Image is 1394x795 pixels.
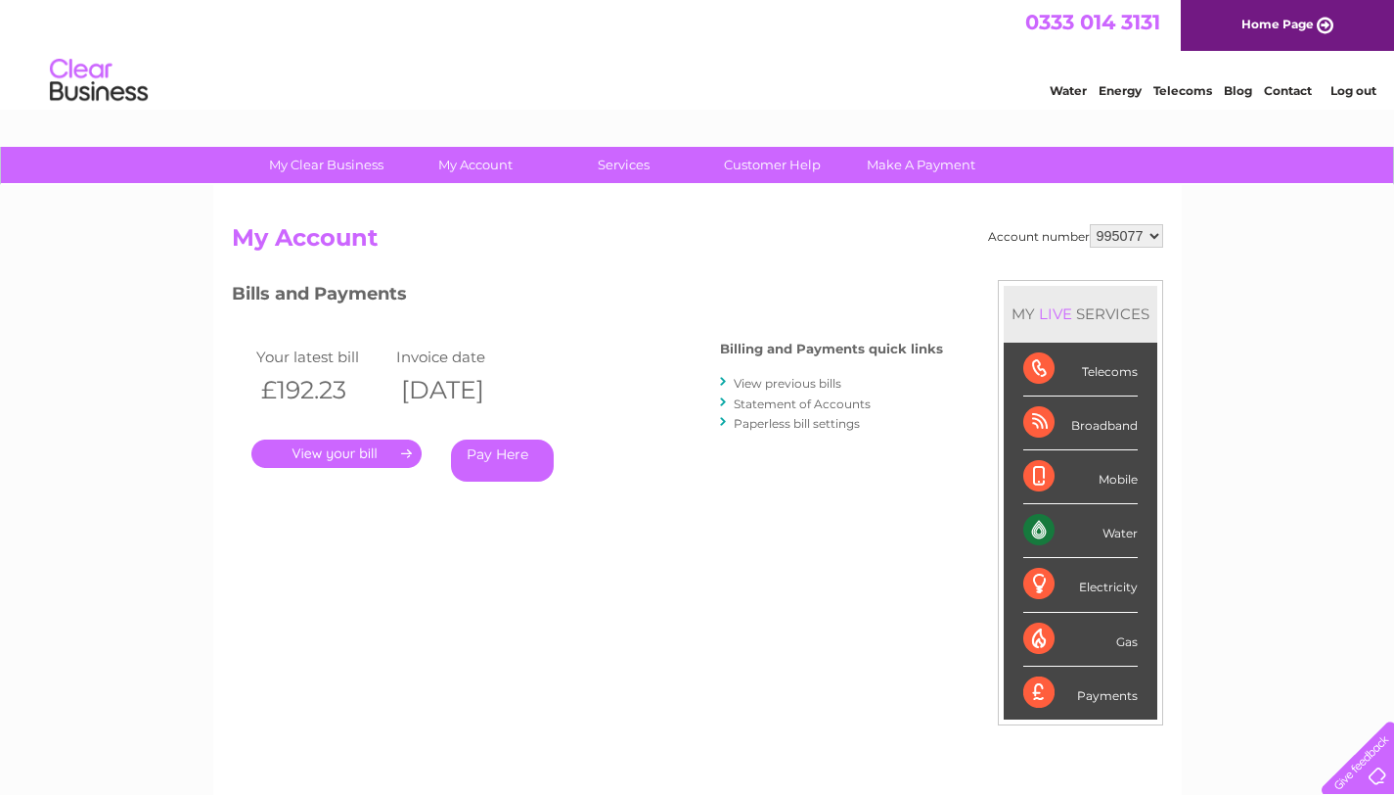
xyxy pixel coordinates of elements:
[1023,343,1138,397] div: Telecoms
[1330,83,1376,98] a: Log out
[1023,558,1138,612] div: Electricity
[251,344,392,370] td: Your latest bill
[734,376,841,391] a: View previous bills
[251,370,392,410] th: £192.23
[543,147,704,183] a: Services
[1023,450,1138,504] div: Mobile
[49,51,149,111] img: logo.png
[1264,83,1312,98] a: Contact
[1023,397,1138,450] div: Broadband
[720,342,943,356] h4: Billing and Payments quick links
[1023,667,1138,720] div: Payments
[232,280,943,314] h3: Bills and Payments
[1050,83,1087,98] a: Water
[1023,613,1138,667] div: Gas
[1023,504,1138,558] div: Water
[391,344,532,370] td: Invoice date
[1099,83,1142,98] a: Energy
[251,440,422,468] a: .
[232,224,1163,261] h2: My Account
[394,147,556,183] a: My Account
[1224,83,1252,98] a: Blog
[1035,304,1076,323] div: LIVE
[1025,10,1160,34] a: 0333 014 3131
[1153,83,1212,98] a: Telecoms
[692,147,853,183] a: Customer Help
[988,224,1163,248] div: Account number
[734,397,871,411] a: Statement of Accounts
[1004,286,1157,342] div: MY SERVICES
[840,147,1002,183] a: Make A Payment
[246,147,407,183] a: My Clear Business
[391,370,532,410] th: [DATE]
[236,11,1160,95] div: Clear Business is a trading name of Verastar Limited (registered in [GEOGRAPHIC_DATA] No. 3667643...
[734,416,860,431] a: Paperless bill settings
[451,440,554,482] a: Pay Here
